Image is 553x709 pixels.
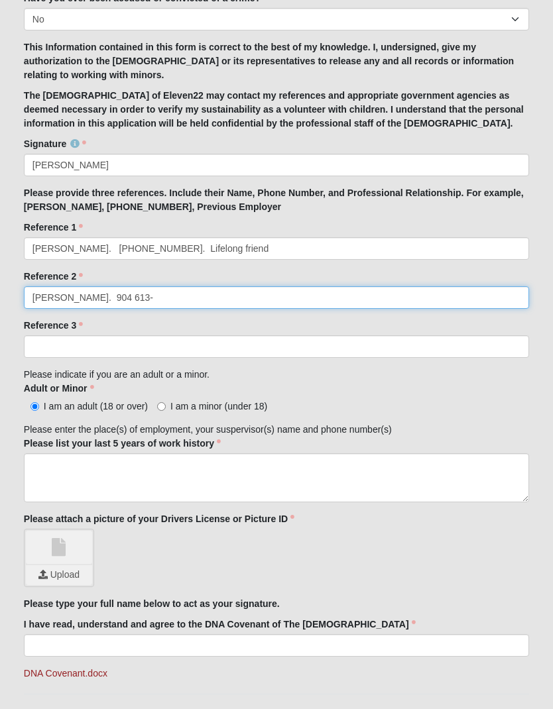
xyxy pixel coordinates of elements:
label: Please list your last 5 years of work history [24,437,221,450]
label: Reference 2 [24,270,83,283]
input: I am a minor (under 18) [157,402,166,411]
strong: Please type your full name below to act as your signature. [24,598,280,609]
span: I am a minor (under 18) [170,401,267,411]
label: Adult or Minor [24,382,94,395]
input: I am an adult (18 or over) [31,402,39,411]
label: Signature [24,137,87,150]
strong: The [DEMOGRAPHIC_DATA] of Eleven22 may contact my references and appropriate government agencies ... [24,90,524,129]
span: I am an adult (18 or over) [44,401,148,411]
label: Reference 1 [24,221,83,234]
label: I have read, understand and agree to the DNA Covenant of The [DEMOGRAPHIC_DATA] [24,618,416,631]
label: Reference 3 [24,319,83,332]
a: DNA Covenant.docx [24,668,107,679]
strong: This Information contained in this form is correct to the best of my knowledge. I, undersigned, g... [24,42,514,80]
label: Please attach a picture of your Drivers License or Picture ID [24,512,294,525]
strong: Please provide three references. Include their Name, Phone Number, and Professional Relationship.... [24,188,524,212]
